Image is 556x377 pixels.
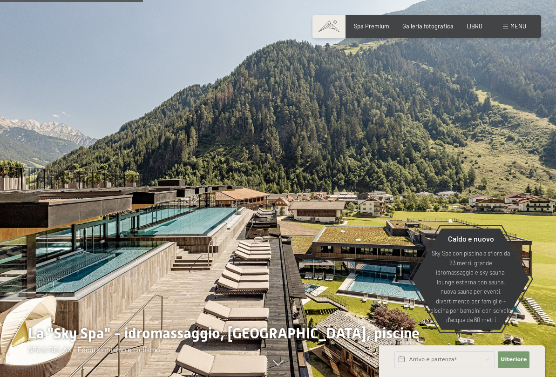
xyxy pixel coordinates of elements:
[498,351,529,368] button: Ulteriore
[448,234,494,243] font: Caldo e nuovo
[402,22,454,30] a: Galleria fotografica
[430,249,511,323] font: Sky Spa con piscina a sfioro da 23 metri, grande idromassaggio e sky sauna, lounge esterna con sa...
[467,22,482,30] a: LIBRO
[510,22,526,30] font: menu
[412,228,530,330] a: Caldo e nuovo Sky Spa con piscina a sfioro da 23 metri, grande idromassaggio e sky sauna, lounge ...
[354,22,389,30] a: Spa Premium
[379,340,414,345] font: Richiesta rapida
[501,357,527,363] font: Ulteriore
